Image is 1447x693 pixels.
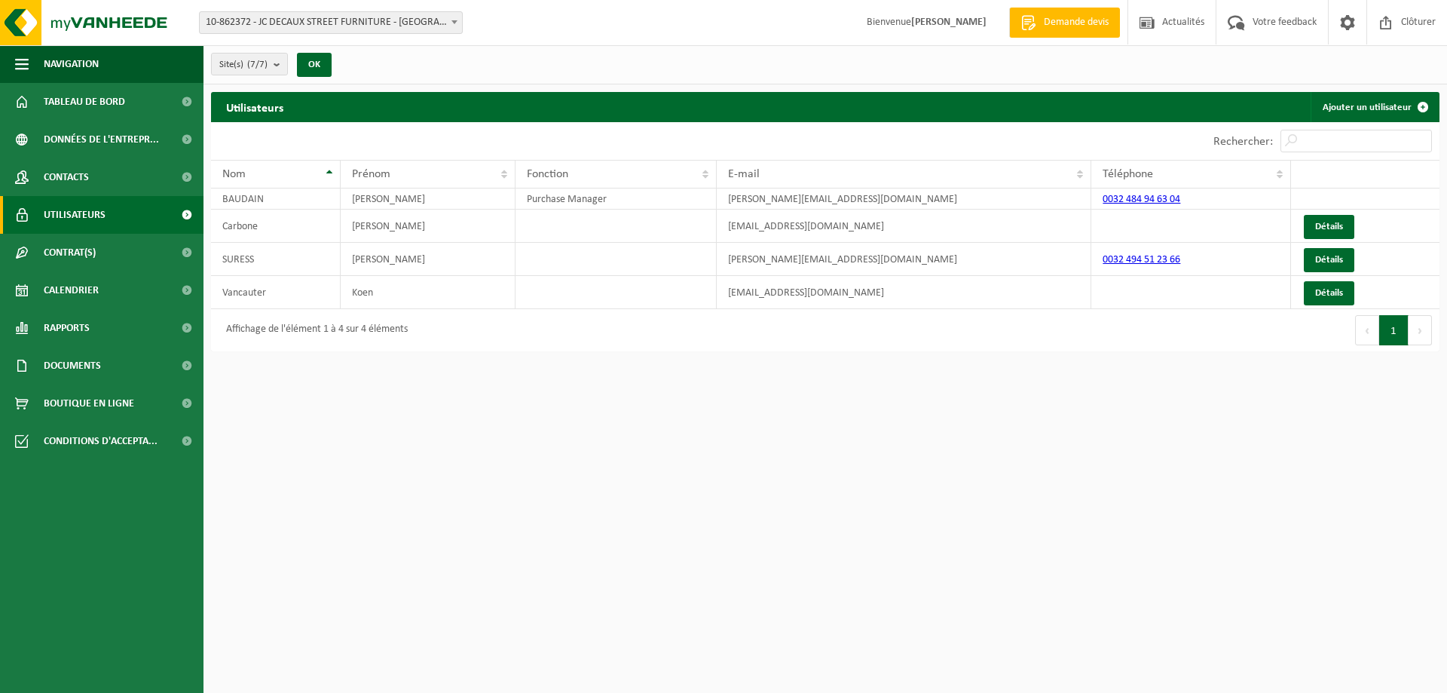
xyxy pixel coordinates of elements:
[44,347,101,385] span: Documents
[44,309,90,347] span: Rapports
[717,243,1092,276] td: [PERSON_NAME][EMAIL_ADDRESS][DOMAIN_NAME]
[44,196,106,234] span: Utilisateurs
[1040,15,1112,30] span: Demande devis
[247,60,268,69] count: (7/7)
[1304,215,1354,239] a: Détails
[211,243,341,276] td: SURESS
[1304,281,1354,305] a: Détails
[44,271,99,309] span: Calendrier
[297,53,332,77] button: OK
[1355,315,1379,345] button: Previous
[1304,248,1354,272] a: Détails
[717,210,1092,243] td: [EMAIL_ADDRESS][DOMAIN_NAME]
[211,189,341,210] td: BAUDAIN
[728,168,760,180] span: E-mail
[44,234,96,271] span: Contrat(s)
[1103,168,1153,180] span: Téléphone
[44,158,89,196] span: Contacts
[211,210,341,243] td: Carbone
[200,12,462,33] span: 10-862372 - JC DECAUX STREET FURNITURE - BRUXELLES
[717,276,1092,309] td: [EMAIL_ADDRESS][DOMAIN_NAME]
[219,317,408,344] div: Affichage de l'élément 1 à 4 sur 4 éléments
[341,243,515,276] td: [PERSON_NAME]
[911,17,987,28] strong: [PERSON_NAME]
[199,11,463,34] span: 10-862372 - JC DECAUX STREET FURNITURE - BRUXELLES
[222,168,246,180] span: Nom
[1213,136,1273,148] label: Rechercher:
[1009,8,1120,38] a: Demande devis
[341,276,515,309] td: Koen
[1103,254,1180,265] a: 0032 494 51 23 66
[211,276,341,309] td: Vancauter
[341,210,515,243] td: [PERSON_NAME]
[44,121,159,158] span: Données de l'entrepr...
[1409,315,1432,345] button: Next
[527,168,568,180] span: Fonction
[44,45,99,83] span: Navigation
[341,189,515,210] td: [PERSON_NAME]
[211,92,298,121] h2: Utilisateurs
[352,168,390,180] span: Prénom
[717,189,1092,210] td: [PERSON_NAME][EMAIL_ADDRESS][DOMAIN_NAME]
[44,83,125,121] span: Tableau de bord
[515,189,717,210] td: Purchase Manager
[1311,92,1438,122] a: Ajouter un utilisateur
[44,422,158,460] span: Conditions d'accepta...
[1103,194,1180,205] a: 0032 484 94 63 04
[219,54,268,76] span: Site(s)
[1379,315,1409,345] button: 1
[44,385,134,422] span: Boutique en ligne
[211,53,288,75] button: Site(s)(7/7)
